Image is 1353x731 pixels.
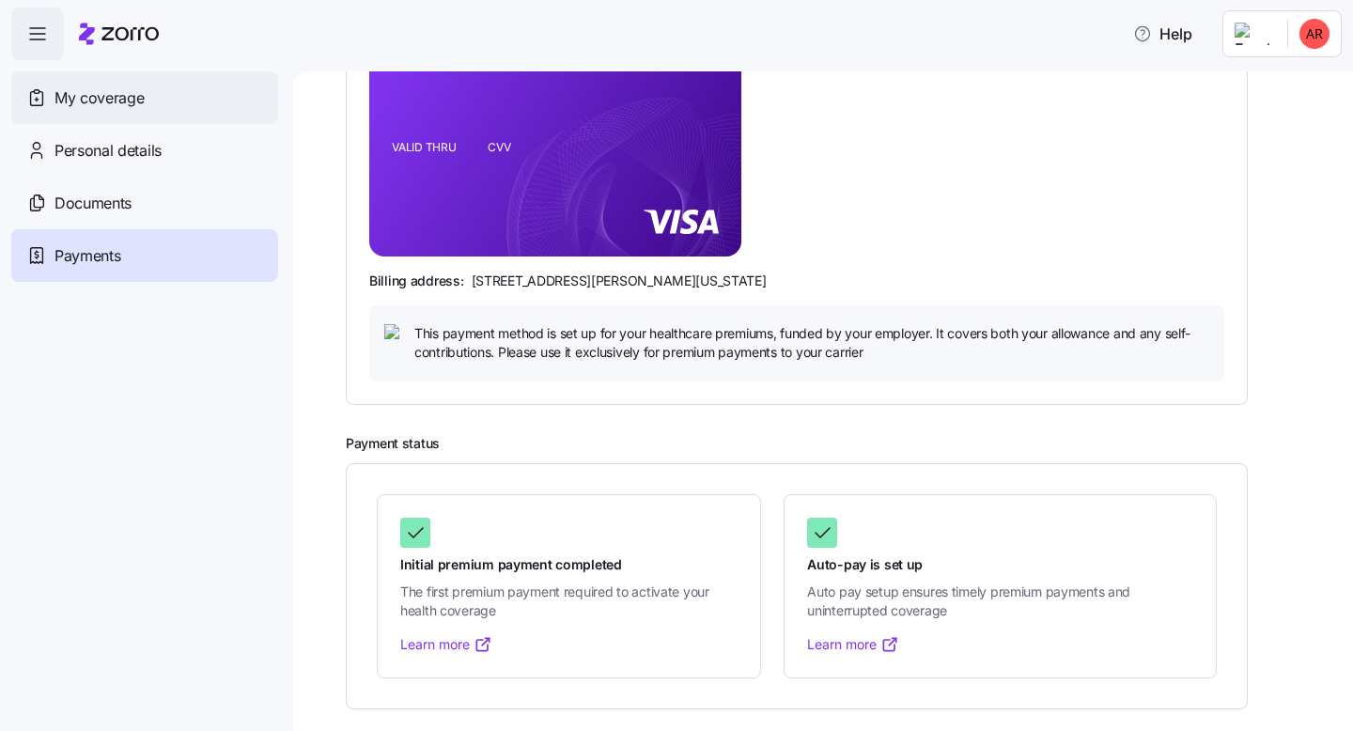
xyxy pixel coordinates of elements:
a: Documents [11,177,278,229]
a: My coverage [11,71,278,124]
a: Learn more [400,635,492,654]
img: 9089edb9d7b48b6318d164b63914d1a7 [1299,19,1330,49]
h2: Payment status [346,435,1327,453]
a: Payments [11,229,278,282]
img: Employer logo [1235,23,1272,45]
span: Payments [54,244,120,268]
span: This payment method is set up for your healthcare premiums, funded by your employer. It covers bo... [414,324,1209,363]
span: Initial premium payment completed [400,555,738,574]
span: The first premium payment required to activate your health coverage [400,583,738,621]
a: Learn more [807,635,899,654]
tspan: VALID THRU [392,140,457,154]
a: Personal details [11,124,278,177]
span: Personal details [54,139,162,163]
span: My coverage [54,86,144,110]
img: icon bulb [384,324,407,347]
button: Help [1118,15,1207,53]
span: Auto-pay is set up [807,555,1193,574]
span: Auto pay setup ensures timely premium payments and uninterrupted coverage [807,583,1193,621]
span: Help [1133,23,1192,45]
tspan: CVV [488,140,511,154]
span: [STREET_ADDRESS][PERSON_NAME][US_STATE] [472,272,767,290]
span: Billing address: [369,272,464,290]
span: Documents [54,192,132,215]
